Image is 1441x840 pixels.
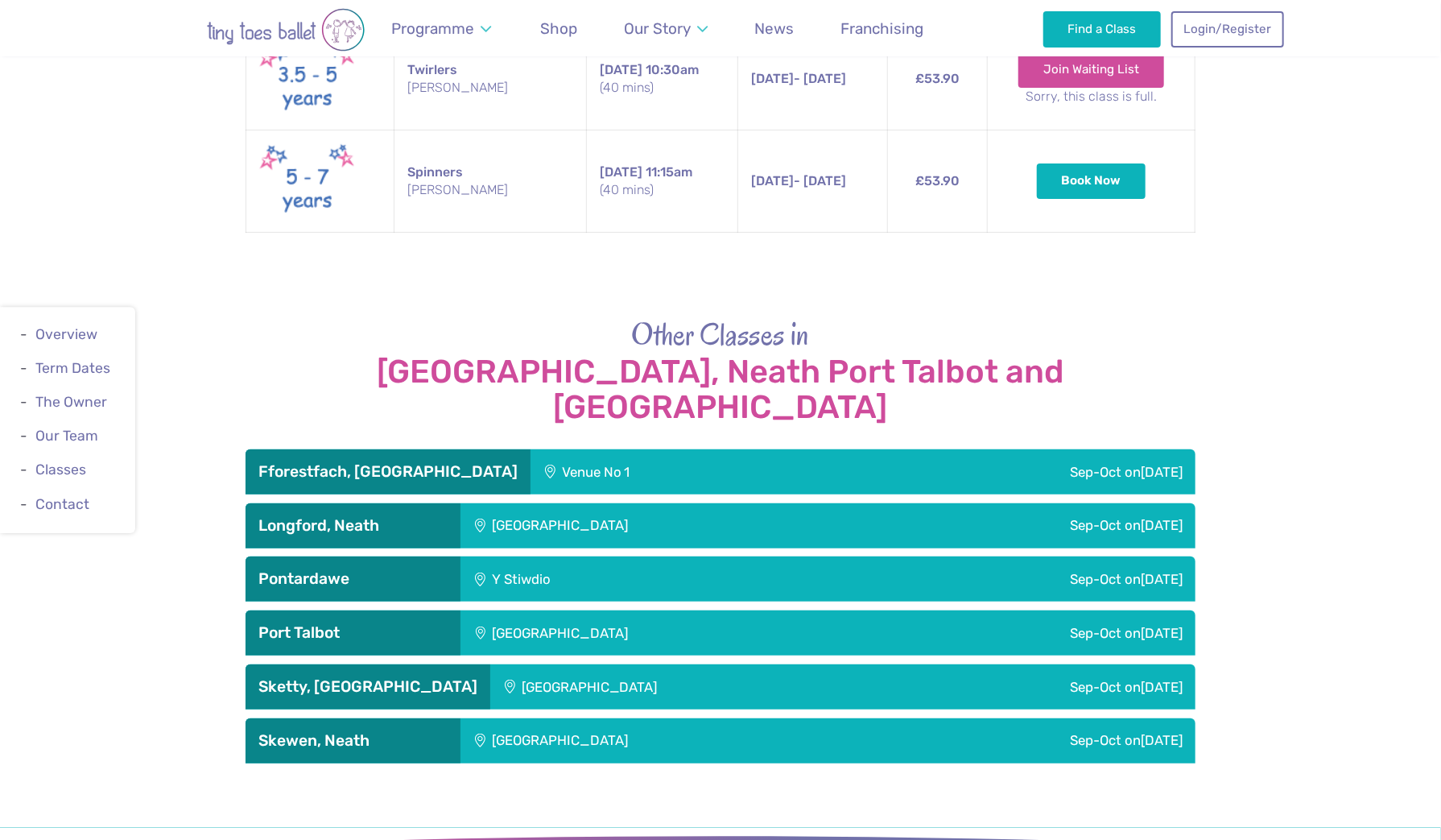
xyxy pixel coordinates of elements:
[541,19,578,38] span: Shop
[841,19,924,38] span: Franchising
[600,62,642,77] span: [DATE]
[751,173,846,188] span: - [DATE]
[888,27,988,130] td: £53.90
[876,610,1195,656] div: Sep-Oct on
[258,569,448,589] h3: Pontardawe
[587,27,738,130] td: 10:30am
[751,71,794,86] span: [DATE]
[394,27,587,130] td: Twirlers
[828,449,1195,494] div: Sep-Oct on
[876,718,1195,763] div: Sep-Oct on
[157,8,415,52] img: tiny toes ballet
[258,731,448,751] h3: Skewen, Neath
[35,462,86,478] a: Classes
[888,130,988,232] td: £53.90
[754,19,794,38] span: News
[35,326,97,342] a: Overview
[1141,571,1183,587] span: [DATE]
[531,449,828,494] div: Venue No 1
[407,181,573,199] small: [PERSON_NAME]
[383,10,498,48] a: Programme
[407,79,573,97] small: [PERSON_NAME]
[889,664,1195,710] div: Sep-Oct on
[624,19,691,38] span: Our Story
[460,718,876,763] div: [GEOGRAPHIC_DATA]
[35,394,107,410] a: The Owner
[600,164,642,180] span: [DATE]
[751,71,846,86] span: - [DATE]
[490,664,889,710] div: [GEOGRAPHIC_DATA]
[35,428,98,444] a: Our Team
[460,503,876,548] div: [GEOGRAPHIC_DATA]
[246,354,1195,425] strong: [GEOGRAPHIC_DATA], Neath Port Talbot and [GEOGRAPHIC_DATA]
[1037,163,1146,199] button: Book Now
[35,496,89,512] a: Contact
[1141,679,1183,695] span: [DATE]
[747,10,802,48] a: News
[1043,11,1162,47] a: Find a Class
[1171,11,1284,47] a: Login/Register
[259,38,356,120] img: Twirlers New (May 2025)
[258,623,448,643] h3: Port Talbot
[460,610,876,656] div: [GEOGRAPHIC_DATA]
[533,10,585,48] a: Shop
[833,10,931,48] a: Franchising
[1001,88,1182,106] small: Sorry, this class is full.
[258,516,448,536] h3: Longford, Neath
[258,462,518,482] h3: Fforestfach, [GEOGRAPHIC_DATA]
[1018,52,1164,88] a: Join Waiting List
[1141,517,1183,533] span: [DATE]
[632,313,810,355] span: Other Classes in
[259,140,356,222] img: Spinners New (May 2025)
[600,79,725,97] small: (40 mins)
[876,503,1195,548] div: Sep-Oct on
[751,173,794,188] span: [DATE]
[774,557,1195,602] div: Sep-Oct on
[35,360,110,376] a: Term Dates
[258,677,477,697] h3: Sketty, [GEOGRAPHIC_DATA]
[587,130,738,232] td: 11:15am
[617,10,716,48] a: Our Story
[1141,732,1183,748] span: [DATE]
[600,181,725,199] small: (40 mins)
[391,19,474,38] span: Programme
[394,130,587,232] td: Spinners
[460,557,774,602] div: Y Stiwdio
[1141,464,1183,480] span: [DATE]
[1141,625,1183,641] span: [DATE]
